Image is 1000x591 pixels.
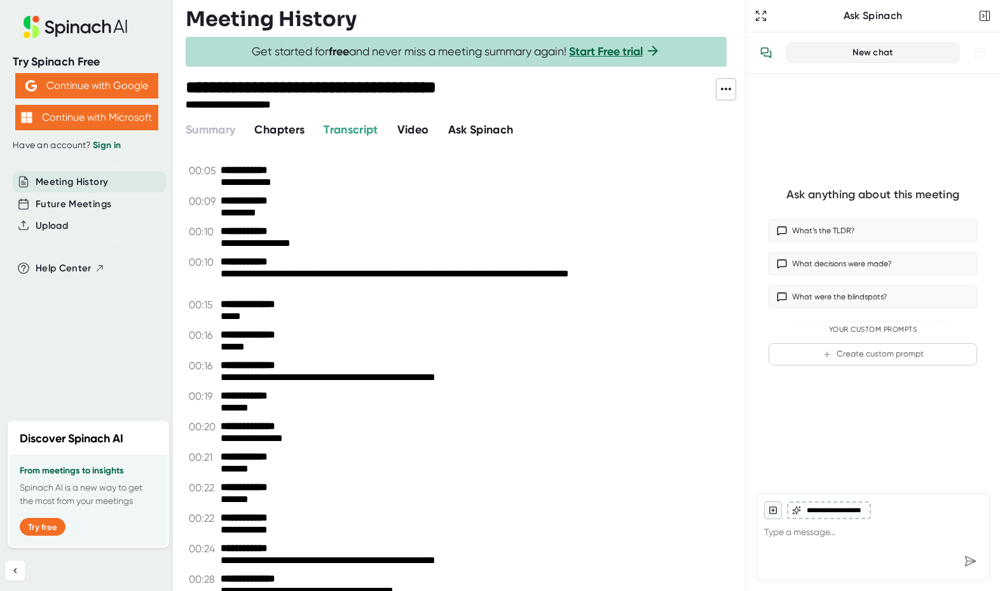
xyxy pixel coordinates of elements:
a: Sign in [93,140,121,151]
button: Expand to Ask Spinach page [752,7,770,25]
span: 00:05 [189,165,217,177]
span: 00:15 [189,299,217,311]
span: Get started for and never miss a meeting summary again! [252,44,661,59]
span: 00:24 [189,543,217,555]
span: Summary [186,123,235,137]
button: What’s the TLDR? [769,219,977,242]
button: Ask Spinach [448,121,514,139]
span: Ask Spinach [448,123,514,137]
button: Try free [20,518,65,536]
span: 00:21 [189,451,217,463]
a: Start Free trial [569,44,643,58]
div: New chat [795,47,951,58]
span: 00:19 [189,390,217,402]
button: Future Meetings [36,197,111,212]
button: Upload [36,219,68,233]
h2: Discover Spinach AI [20,430,123,447]
div: Ask anything about this meeting [786,187,959,202]
span: 00:22 [189,482,217,494]
div: Ask Spinach [770,10,976,22]
p: Spinach AI is a new way to get the most from your meetings [20,481,157,508]
div: Try Spinach Free [13,55,160,69]
span: Transcript [324,123,378,137]
button: View conversation history [753,40,779,65]
h3: From meetings to insights [20,466,157,476]
button: Meeting History [36,175,108,189]
span: 00:10 [189,226,217,238]
span: 00:10 [189,256,217,268]
span: Help Center [36,261,92,276]
span: Video [397,123,429,137]
button: Continue with Microsoft [15,105,158,130]
span: 00:20 [189,421,217,433]
button: What were the blindspots? [769,285,977,308]
span: 00:28 [189,573,217,585]
span: 00:16 [189,360,217,372]
button: Chapters [254,121,305,139]
div: Have an account? [13,140,160,151]
button: Transcript [324,121,378,139]
div: Your Custom Prompts [769,325,977,334]
button: Video [397,121,429,139]
span: Chapters [254,123,305,137]
span: 00:16 [189,329,217,341]
button: Continue with Google [15,73,158,98]
button: Close conversation sidebar [976,7,994,25]
b: free [329,44,349,58]
button: Collapse sidebar [5,560,25,581]
img: Aehbyd4JwY73AAAAAElFTkSuQmCC [25,80,37,92]
button: Create custom prompt [769,343,977,365]
h3: Meeting History [186,7,357,31]
span: 00:09 [189,195,217,207]
span: 00:22 [189,512,217,524]
button: Summary [186,121,235,139]
button: What decisions were made? [769,252,977,275]
button: Help Center [36,261,105,276]
div: Send message [959,550,982,573]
